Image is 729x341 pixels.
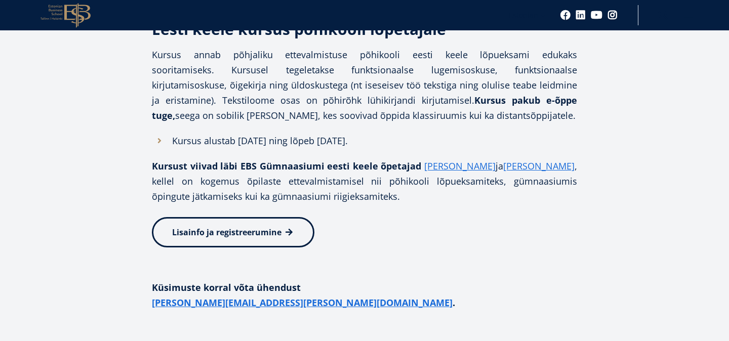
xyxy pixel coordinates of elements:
a: Lisainfo ja registreerumine [152,217,314,247]
strong: Küsimuste korral võta ühendust . [152,281,455,309]
a: Instagram [607,10,618,20]
strong: Kursust viivad läbi EBS Gümnaasiumi eesti keele õpetajad [152,160,421,172]
span: Lisainfo ja registreerumine [172,227,281,238]
a: [PERSON_NAME][EMAIL_ADDRESS][PERSON_NAME][DOMAIN_NAME] [152,295,453,310]
a: [PERSON_NAME] [424,158,496,174]
strong: Kursus pakub e-õppe tuge, [152,94,577,121]
a: Linkedin [576,10,586,20]
p: Kursus annab põhjaliku ettevalmistuse põhikooli eesti keele lõpueksami edukaks sooritamiseks. Kur... [152,47,577,123]
li: Kursus alustab [DATE] ning lõpeb [DATE]. [152,133,577,148]
a: Youtube [591,10,602,20]
a: Facebook [560,10,571,20]
p: ja , kellel on kogemus õpilaste ettevalmistamisel nii põhikooli lõpueksamiteks, gümnaasiumis õpin... [152,158,577,204]
a: [PERSON_NAME] [503,158,575,174]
